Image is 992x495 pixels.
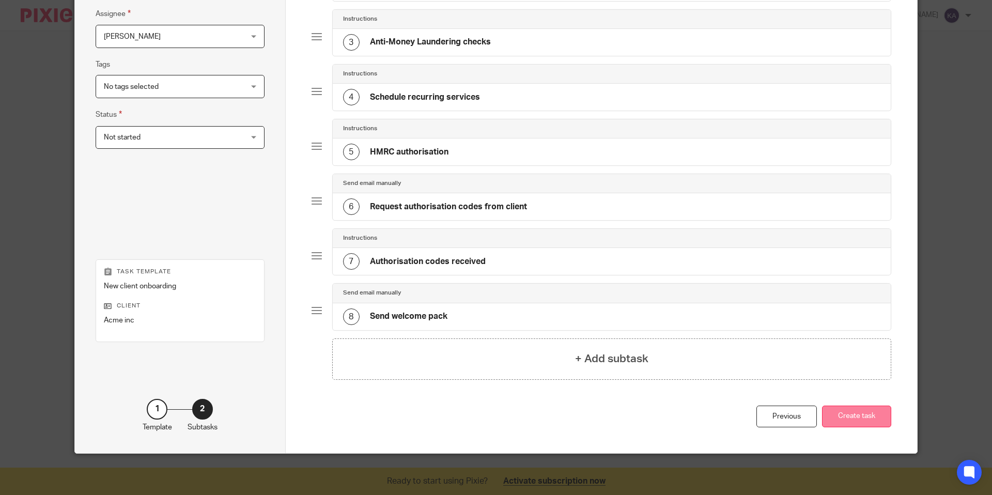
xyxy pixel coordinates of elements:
[756,406,817,428] div: Previous
[343,70,377,78] h4: Instructions
[343,15,377,23] h4: Instructions
[104,134,141,141] span: Not started
[370,311,447,322] h4: Send welcome pack
[343,125,377,133] h4: Instructions
[343,144,360,160] div: 5
[343,289,401,297] h4: Send email manually
[343,198,360,215] div: 6
[822,406,891,428] button: Create task
[343,234,377,242] h4: Instructions
[370,202,527,212] h4: Request authorisation codes from client
[96,59,110,70] label: Tags
[370,37,491,48] h4: Anti-Money Laundering checks
[104,83,159,90] span: No tags selected
[370,92,480,103] h4: Schedule recurring services
[192,399,213,420] div: 2
[104,281,256,291] p: New client onboarding
[96,8,131,20] label: Assignee
[370,256,486,267] h4: Authorisation codes received
[104,268,256,276] p: Task template
[343,89,360,105] div: 4
[104,302,256,310] p: Client
[343,253,360,270] div: 7
[575,351,648,367] h4: + Add subtask
[188,422,218,432] p: Subtasks
[343,308,360,325] div: 8
[104,315,256,326] p: Acme inc
[370,147,448,158] h4: HMRC authorisation
[96,109,122,120] label: Status
[343,34,360,51] div: 3
[104,33,161,40] span: [PERSON_NAME]
[147,399,167,420] div: 1
[343,179,401,188] h4: Send email manually
[143,422,172,432] p: Template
